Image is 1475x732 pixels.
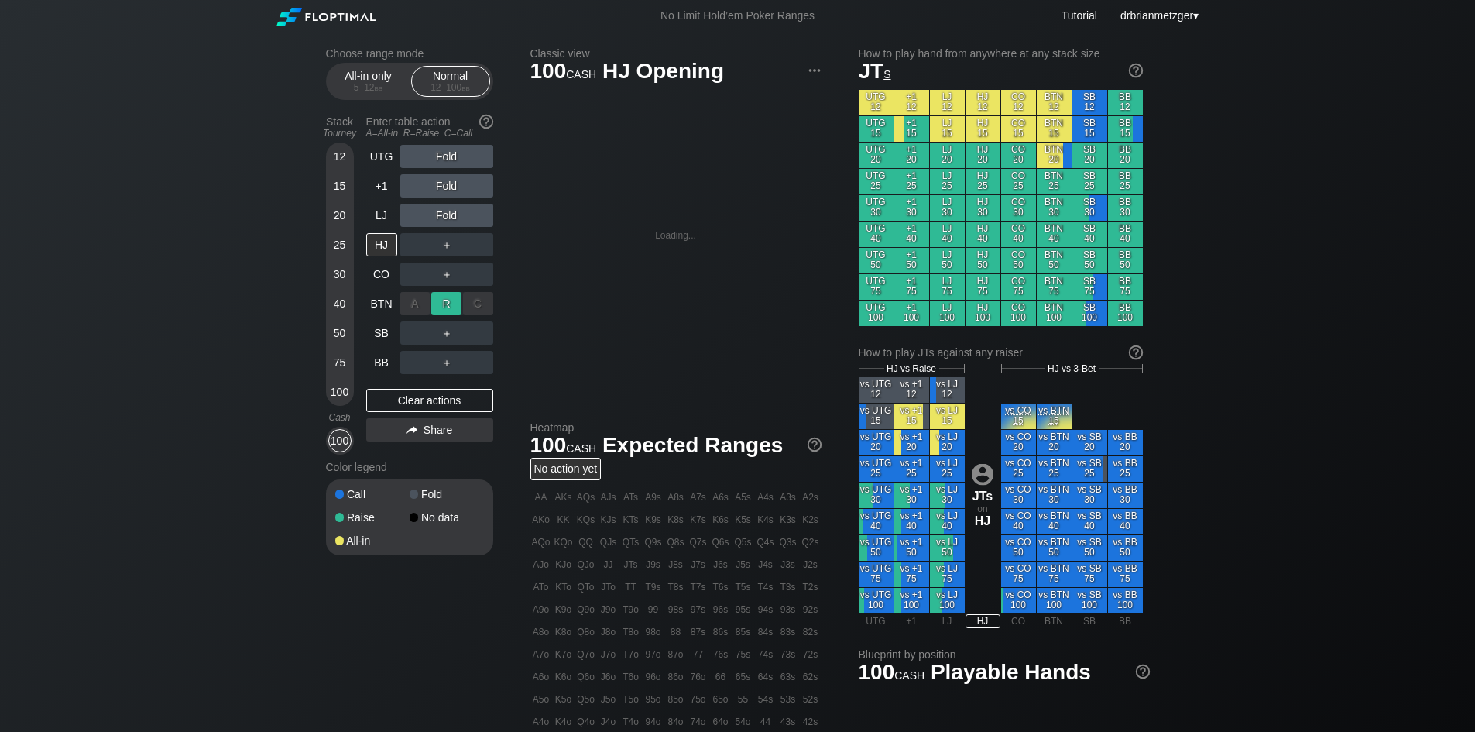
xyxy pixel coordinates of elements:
div: vs CO 40 [1001,509,1036,534]
div: UTG [366,145,397,168]
div: vs BTN 20 [1037,430,1072,455]
div: vs LJ 75 [930,562,965,587]
div: BB 30 [1108,195,1143,221]
div: 30 [328,263,352,286]
div: SB 25 [1072,169,1107,194]
div: HJ [366,233,397,256]
span: 100 [528,434,599,459]
div: vs CO 100 [1001,588,1036,613]
div: JTs [620,554,642,576]
div: A9s [643,486,664,508]
div: 94s [755,599,777,620]
div: TT [620,576,642,598]
div: vs LJ 25 [930,456,965,482]
div: vs UTG 40 [859,509,894,534]
div: 98s [665,599,687,620]
img: help.32db89a4.svg [1127,62,1144,79]
div: KQo [553,531,575,553]
div: 12 [328,145,352,168]
div: BTN 20 [1037,143,1072,168]
div: vs BTN 75 [1037,562,1072,587]
span: cash [566,64,596,81]
div: J9s [643,554,664,576]
div: UTG 75 [859,274,894,300]
div: vs +1 100 [894,588,929,613]
div: UTG 15 [859,116,894,142]
div: BB 50 [1108,248,1143,273]
div: QJs [598,531,619,553]
div: vs BTN 30 [1037,483,1072,508]
div: LJ 40 [930,222,965,247]
div: UTG 100 [859,301,894,326]
div: J2s [800,554,822,576]
div: BB 20 [1108,143,1143,168]
div: K9s [643,509,664,531]
a: Tutorial [1062,9,1097,22]
div: vs +1 30 [894,483,929,508]
div: CO 25 [1001,169,1036,194]
img: help.32db89a4.svg [478,113,495,130]
div: Share [366,418,493,442]
div: ▾ [1117,7,1201,24]
div: vs BTN 100 [1037,588,1072,613]
div: T6s [710,576,732,598]
div: J7s [688,554,709,576]
div: HJ 20 [966,143,1000,168]
div: ＋ [400,292,493,315]
div: UTG [859,614,894,628]
div: A6s [710,486,732,508]
div: ＋ [400,233,493,256]
div: vs CO 50 [1001,535,1036,561]
img: help.32db89a4.svg [1127,344,1144,361]
div: 50 [328,321,352,345]
div: K3s [777,509,799,531]
div: Color legend [326,455,493,479]
div: 97s [688,599,709,620]
div: J8o [598,621,619,643]
div: How to play JTs against any raiser [859,346,1143,359]
div: No Limit Hold’em Poker Ranges [637,9,838,26]
div: CO 15 [1001,116,1036,142]
div: Fold [400,204,493,227]
div: SB 30 [1072,195,1107,221]
div: 100 [328,380,352,404]
div: AKs [553,486,575,508]
div: Q8s [665,531,687,553]
div: Raise [335,512,410,523]
img: icon-avatar.b40e07d9.svg [972,463,993,485]
div: BTN 50 [1037,248,1072,273]
div: vs +1 12 [894,377,929,403]
div: QTs [620,531,642,553]
div: R [431,292,461,315]
div: BTN [1037,614,1072,628]
div: ＋ [400,263,493,286]
div: J4s [755,554,777,576]
div: LJ 100 [930,301,965,326]
div: BTN 15 [1037,116,1072,142]
div: BTN 75 [1037,274,1072,300]
div: vs BB 25 [1108,456,1143,482]
div: SB 20 [1072,143,1107,168]
div: KK [553,509,575,531]
div: vs CO 75 [1001,562,1036,587]
span: drbrianmetzger [1120,9,1193,22]
div: BTN 12 [1037,90,1072,115]
div: A9o [530,599,552,620]
div: SB 40 [1072,222,1107,247]
div: vs SB 40 [1072,509,1107,534]
div: Stack [320,109,360,145]
div: vs BTN 40 [1037,509,1072,534]
div: vs SB 75 [1072,562,1107,587]
div: vs UTG 30 [859,483,894,508]
div: +1 [366,174,397,198]
div: on [966,463,1000,528]
div: ＋ [400,351,493,374]
span: JT [859,59,891,83]
div: 75 [328,351,352,374]
div: ＋ [400,321,493,345]
div: 15 [328,174,352,198]
div: vs +1 25 [894,456,929,482]
div: T9o [620,599,642,620]
div: LJ 30 [930,195,965,221]
div: AA [530,486,552,508]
